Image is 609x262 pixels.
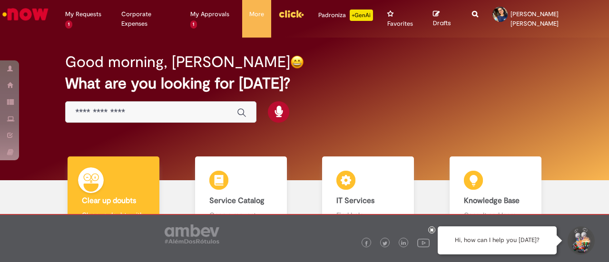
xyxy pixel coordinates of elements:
h2: What are you looking for [DATE]? [65,75,543,92]
p: Open a request [209,210,273,220]
div: Hi, how can I help you [DATE]? [438,226,557,254]
span: 1 [65,20,72,29]
span: Corporate Expenses [121,10,176,29]
b: Knowledge Base [464,196,520,205]
span: My Requests [65,10,101,19]
b: Service Catalog [209,196,265,205]
img: logo_footer_twitter.png [383,241,387,246]
span: My Approvals [190,10,229,19]
img: logo_footer_linkedin.png [401,241,406,246]
a: Service Catalog Open a request [177,156,305,248]
img: ServiceNow [1,5,50,24]
b: Clear up doubts [82,196,136,205]
div: Padroniza [318,10,373,21]
span: [PERSON_NAME] [PERSON_NAME] [511,10,559,28]
button: Start Support Conversation [566,226,595,255]
p: +GenAi [350,10,373,21]
span: Favorites [387,19,413,29]
b: IT Services [336,196,374,205]
a: Drafts [433,10,458,28]
img: logo_footer_youtube.png [417,236,430,249]
img: happy-face.png [290,55,304,69]
img: click_logo_yellow_360x200.png [278,7,304,21]
span: More [249,10,264,19]
p: Consult and learn [464,210,527,220]
a: Knowledge Base Consult and learn [432,156,560,248]
span: Drafts [433,19,451,28]
a: Clear up doubts Clear up doubts with Lupi Assist and Gen AI [50,156,177,248]
p: Clear up doubts with Lupi Assist and Gen AI [82,210,145,239]
span: 1 [190,20,197,29]
a: IT Services Find help [304,156,432,248]
img: logo_footer_ambev_rotulo_gray.png [165,224,219,243]
h2: Good morning, [PERSON_NAME] [65,54,290,70]
p: Find help [336,210,400,220]
img: logo_footer_facebook.png [364,241,369,246]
